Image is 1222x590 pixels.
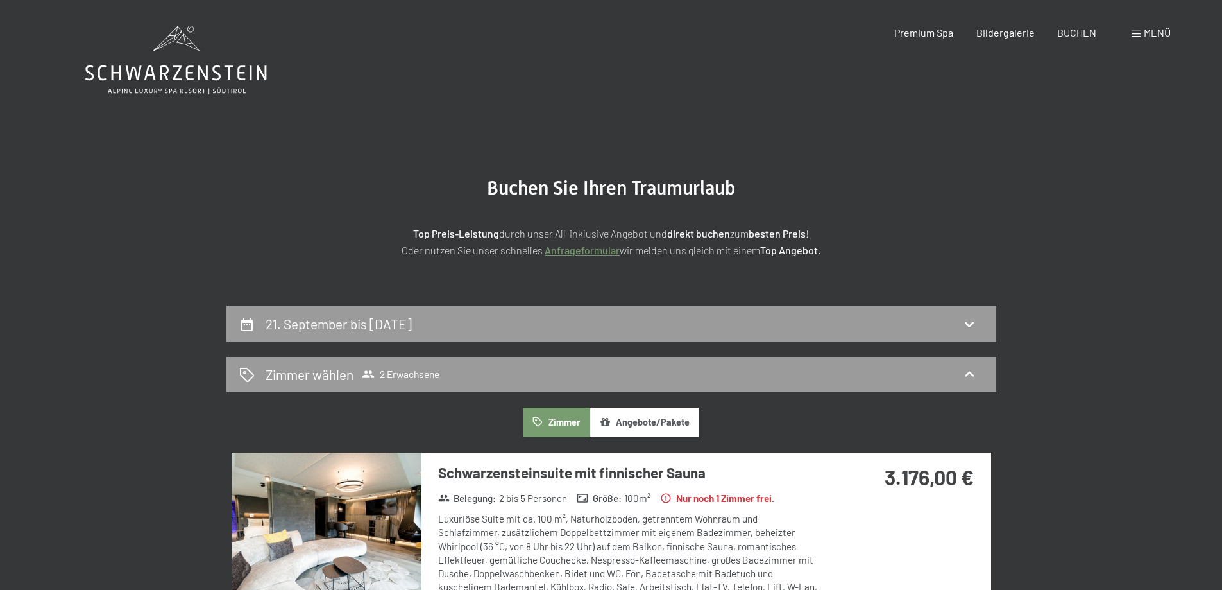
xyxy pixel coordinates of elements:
[894,26,953,39] a: Premium Spa
[499,492,567,505] span: 2 bis 5 Personen
[577,492,622,505] strong: Größe :
[976,26,1035,39] a: Bildergalerie
[660,492,774,505] strong: Nur noch 1 Zimmer frei.
[749,227,806,239] strong: besten Preis
[545,244,620,256] a: Anfrageformular
[1057,26,1096,39] a: BUCHEN
[487,177,736,199] span: Buchen Sie Ihren Traumurlaub
[523,408,590,437] button: Zimmer
[667,227,730,239] strong: direkt buchen
[266,365,353,384] h2: Zimmer wählen
[885,465,974,489] strong: 3.176,00 €
[590,408,699,437] button: Angebote/Pakete
[438,492,496,505] strong: Belegung :
[624,492,650,505] span: 100 m²
[760,244,820,256] strong: Top Angebot.
[291,225,932,258] p: durch unser All-inklusive Angebot und zum ! Oder nutzen Sie unser schnelles wir melden uns gleich...
[362,368,439,381] span: 2 Erwachsene
[266,316,412,332] h2: 21. September bis [DATE]
[438,463,820,483] h3: Schwarzensteinsuite mit finnischer Sauna
[413,227,499,239] strong: Top Preis-Leistung
[1144,26,1171,39] span: Menü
